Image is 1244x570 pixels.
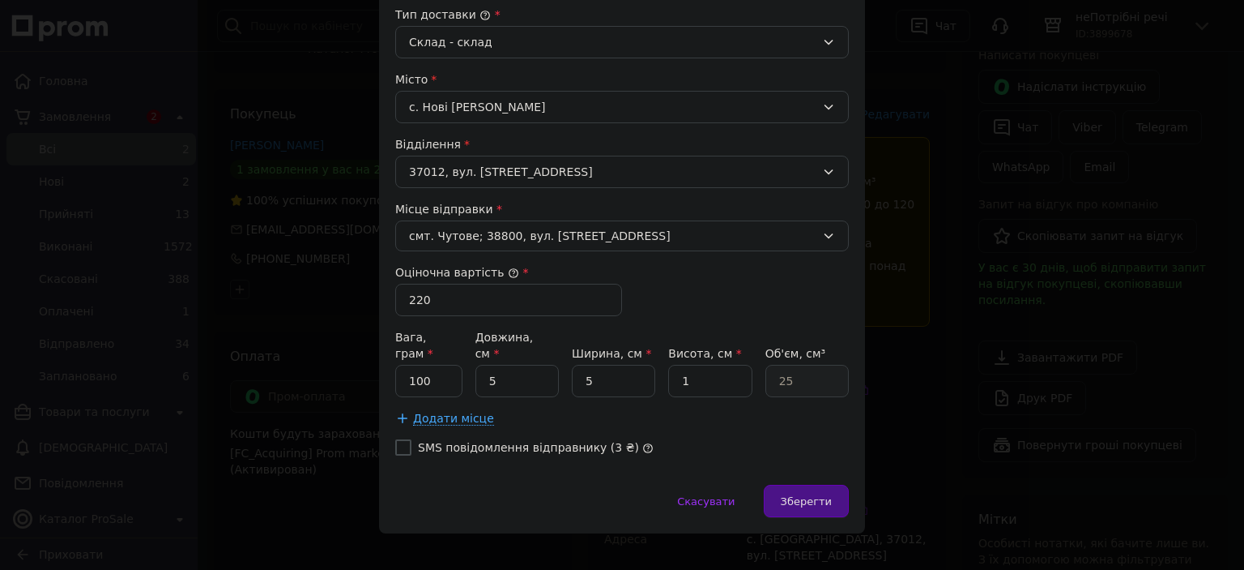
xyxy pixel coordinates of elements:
label: Оціночна вартість [395,266,519,279]
div: Об'єм, см³ [765,345,849,362]
label: Вага, грам [395,331,433,360]
label: Ширина, см [572,347,651,360]
div: Склад - склад [409,33,816,51]
div: Місце відправки [395,201,849,217]
span: Додати місце [413,412,494,426]
span: смт. Чутове; 38800, вул. [STREET_ADDRESS] [409,228,816,244]
label: Висота, см [668,347,741,360]
span: Зберегти [781,495,832,508]
div: Відділення [395,136,849,152]
label: SMS повідомлення відправнику (3 ₴) [418,441,639,454]
div: Місто [395,71,849,88]
label: Довжина, см [475,331,534,360]
div: с. Нові [PERSON_NAME] [395,91,849,123]
div: 37012, вул. [STREET_ADDRESS] [395,156,849,188]
div: Тип доставки [395,6,849,23]
span: Скасувати [677,495,735,508]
